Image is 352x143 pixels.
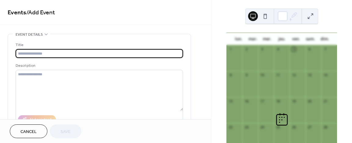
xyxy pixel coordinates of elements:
div: 3 [260,47,265,52]
a: Events [8,7,26,19]
button: Cancel [10,124,47,138]
div: 22 [228,125,233,130]
div: 4 [276,47,280,52]
div: dim. [318,33,332,45]
div: 9 [244,73,249,77]
div: 25 [276,125,280,130]
div: 11 [276,73,280,77]
span: Cancel [20,129,37,135]
div: 1 [228,47,233,52]
div: 8 [228,73,233,77]
div: 2 [244,47,249,52]
span: / Add Event [26,7,55,19]
div: 27 [307,125,312,130]
div: 23 [244,125,249,130]
div: 7 [323,47,328,52]
div: 16 [244,99,249,103]
div: mar. [246,33,260,45]
div: 19 [291,99,296,103]
div: sam. [303,33,318,45]
div: lun. [231,33,246,45]
div: 14 [323,73,328,77]
div: 20 [307,99,312,103]
div: 6 [307,47,312,52]
div: 26 [291,125,296,130]
div: ven. [289,33,303,45]
div: 12 [291,73,296,77]
div: mer. [260,33,274,45]
div: jeu. [275,33,289,45]
div: 10 [260,73,265,77]
div: 28 [323,125,328,130]
div: 21 [323,99,328,103]
div: 15 [228,99,233,103]
div: 5 [291,47,296,52]
span: Event details [16,31,43,38]
div: Description [16,63,182,69]
div: 13 [307,73,312,77]
div: 18 [276,99,280,103]
div: 17 [260,99,265,103]
div: 24 [260,125,265,130]
div: Title [16,42,182,48]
